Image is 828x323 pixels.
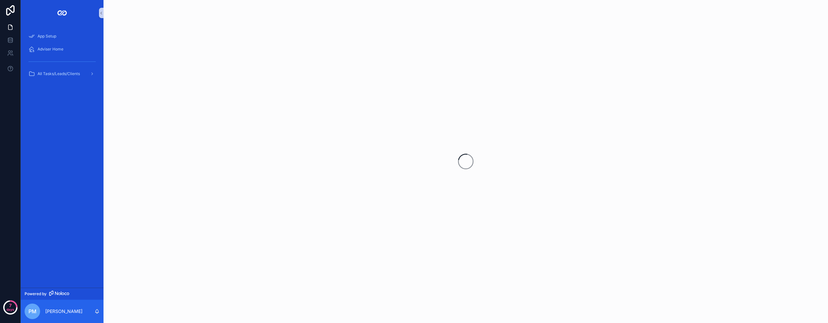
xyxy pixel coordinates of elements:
span: PM [28,307,37,315]
a: Adviser Home [25,43,100,55]
span: Powered by [25,291,47,296]
img: App logo [57,8,67,18]
a: App Setup [25,30,100,42]
span: Adviser Home [38,47,63,52]
span: App Setup [38,34,56,39]
p: 7 [9,302,12,309]
span: All Tasks/Leads/Clients [38,71,80,76]
a: All Tasks/Leads/Clients [25,68,100,80]
a: Powered by [21,288,103,300]
div: scrollable content [21,26,103,88]
p: days [6,305,14,314]
p: [PERSON_NAME] [45,308,82,315]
